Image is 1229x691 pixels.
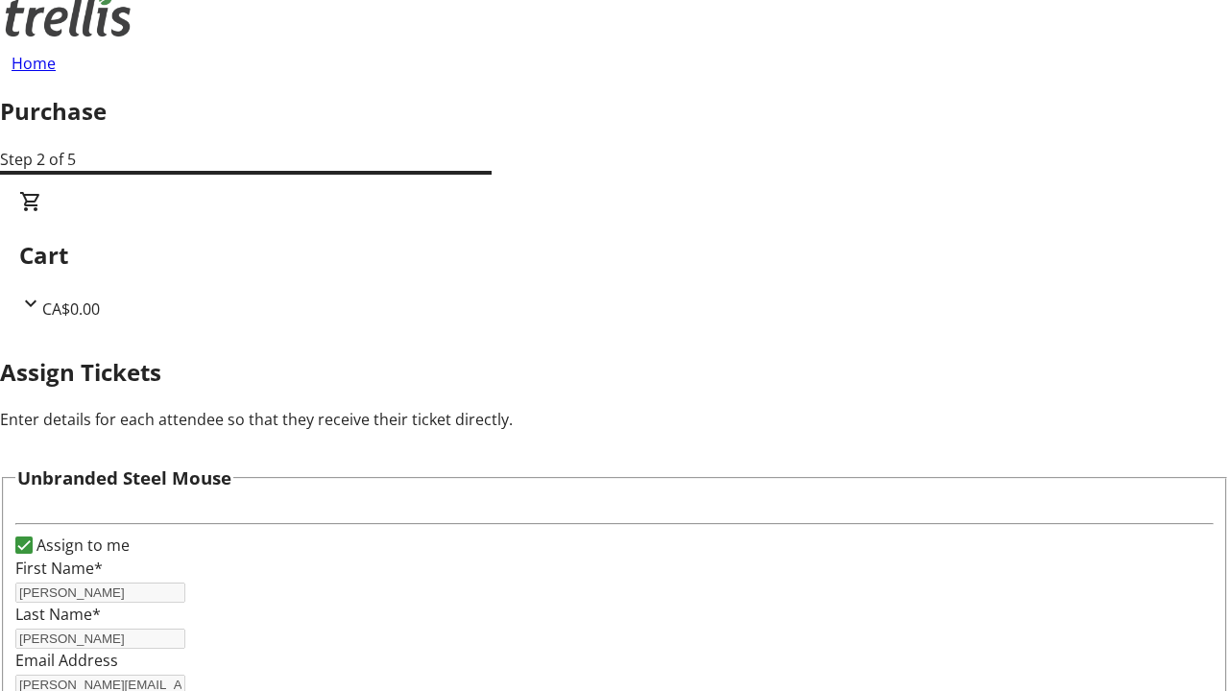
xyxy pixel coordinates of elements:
label: Email Address [15,650,118,671]
span: CA$0.00 [42,298,100,320]
div: CartCA$0.00 [19,190,1210,321]
label: First Name* [15,558,103,579]
label: Last Name* [15,604,101,625]
h3: Unbranded Steel Mouse [17,465,231,491]
label: Assign to me [33,534,130,557]
h2: Cart [19,238,1210,273]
